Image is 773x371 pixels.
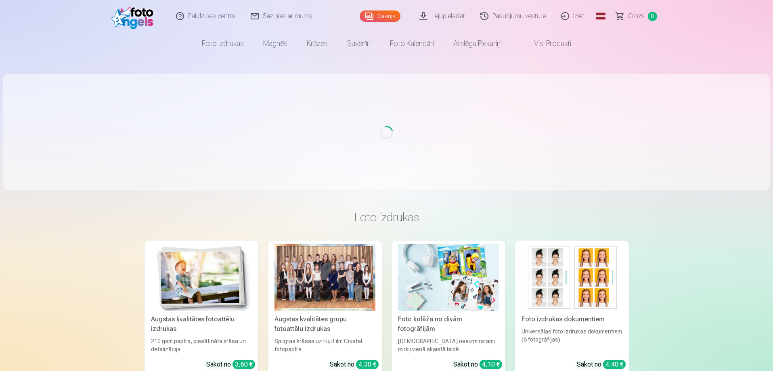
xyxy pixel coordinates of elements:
div: Universālas foto izdrukas dokumentiem (6 fotogrāfijas) [518,327,626,353]
div: Sākot no [577,360,626,369]
div: Sākot no [453,360,502,369]
img: Foto kolāža no divām fotogrāfijām [398,244,499,311]
a: Magnēti [253,32,297,55]
div: Spilgtas krāsas uz Fuji Film Crystal fotopapīra [271,337,379,353]
div: Sākot no [330,360,379,369]
a: Foto kalendāri [380,32,444,55]
span: 0 [648,12,657,21]
div: 4,40 € [603,360,626,369]
div: 4,10 € [480,360,502,369]
div: Sākot no [206,360,255,369]
img: /fa1 [111,3,158,29]
span: Grozs [628,11,645,21]
div: 3,60 € [233,360,255,369]
div: Foto izdrukas dokumentiem [518,314,626,324]
img: Augstas kvalitātes fotoattēlu izdrukas [151,244,252,311]
a: Foto izdrukas [192,32,253,55]
a: Galerija [360,10,400,22]
a: Suvenīri [337,32,380,55]
div: Augstas kvalitātes fotoattēlu izdrukas [148,314,255,334]
a: Krūzes [297,32,337,55]
div: [DEMOGRAPHIC_DATA] neaizmirstami mirkļi vienā skaistā bildē [395,337,502,353]
h3: Foto izdrukas [151,210,622,224]
img: Foto izdrukas dokumentiem [522,244,622,311]
div: Foto kolāža no divām fotogrāfijām [395,314,502,334]
div: Augstas kvalitātes grupu fotoattēlu izdrukas [271,314,379,334]
div: 210 gsm papīrs, piesātināta krāsa un detalizācija [148,337,255,353]
a: Visi produkti [511,32,581,55]
div: 4,30 € [356,360,379,369]
a: Atslēgu piekariņi [444,32,511,55]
